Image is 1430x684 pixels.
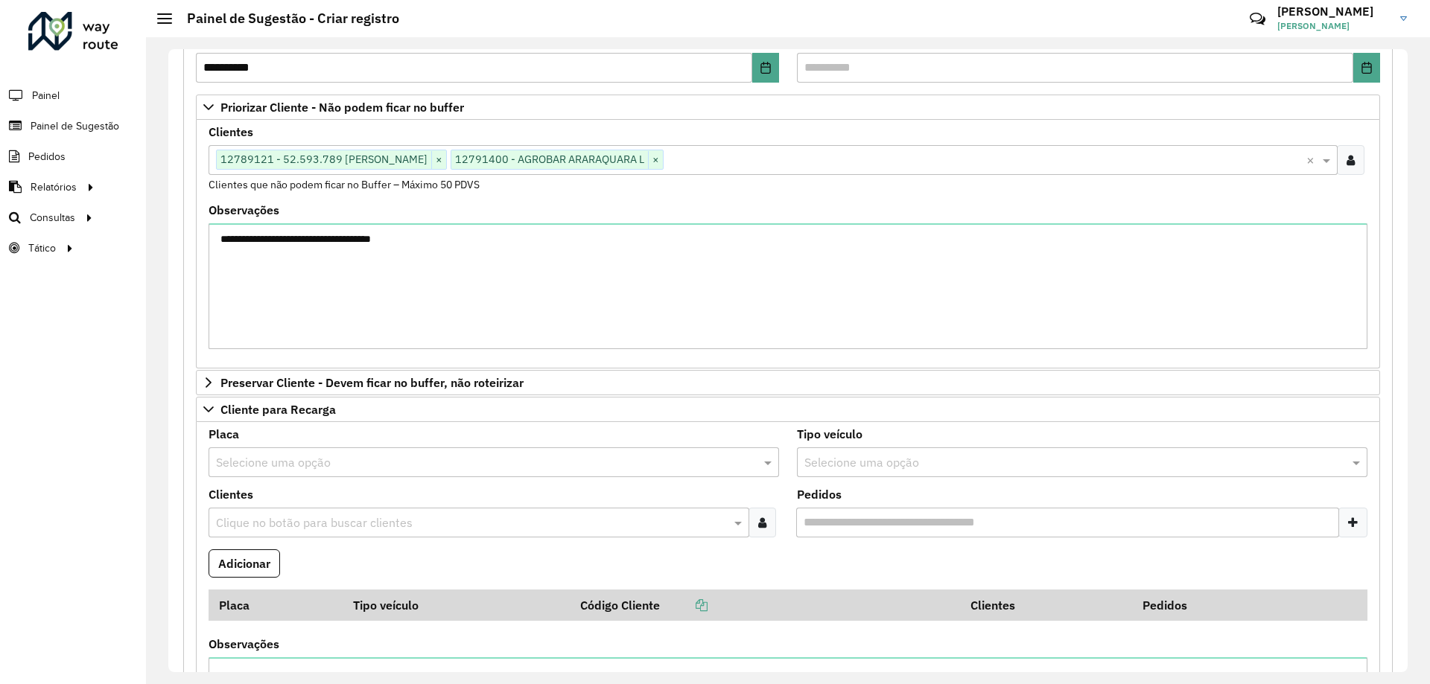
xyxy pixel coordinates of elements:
[209,549,280,578] button: Adicionar
[209,425,239,443] label: Placa
[220,377,524,389] span: Preservar Cliente - Devem ficar no buffer, não roteirizar
[217,150,431,168] span: 12789121 - 52.593.789 [PERSON_NAME]
[343,589,571,621] th: Tipo veículo
[209,201,279,219] label: Observações
[1132,589,1304,621] th: Pedidos
[797,425,862,443] label: Tipo veículo
[30,210,75,226] span: Consultas
[1277,19,1389,33] span: [PERSON_NAME]
[196,95,1380,120] a: Priorizar Cliente - Não podem ficar no buffer
[196,370,1380,395] a: Preservar Cliente - Devem ficar no buffer, não roteirizar
[752,53,779,83] button: Choose Date
[220,403,336,415] span: Cliente para Recarga
[431,151,446,169] span: ×
[220,101,464,113] span: Priorizar Cliente - Não podem ficar no buffer
[28,149,66,164] span: Pedidos
[797,485,842,503] label: Pedidos
[196,397,1380,422] a: Cliente para Recarga
[209,635,279,653] label: Observações
[1277,4,1389,19] h3: [PERSON_NAME]
[209,123,253,141] label: Clientes
[209,589,343,621] th: Placa
[1306,151,1319,169] span: Clear all
[1353,53,1380,83] button: Choose Date
[31,118,119,134] span: Painel de Sugestão
[196,120,1380,368] div: Priorizar Cliente - Não podem ficar no buffer
[660,598,708,613] a: Copiar
[28,240,56,256] span: Tático
[209,485,253,503] label: Clientes
[451,150,648,168] span: 12791400 - AGROBAR ARARAQUARA L
[32,88,60,103] span: Painel
[960,589,1132,621] th: Clientes
[570,589,960,621] th: Código Cliente
[1242,3,1274,35] a: Contato Rápido
[648,151,663,169] span: ×
[31,179,77,195] span: Relatórios
[209,178,480,191] small: Clientes que não podem ficar no Buffer – Máximo 50 PDVS
[172,10,399,27] h2: Painel de Sugestão - Criar registro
